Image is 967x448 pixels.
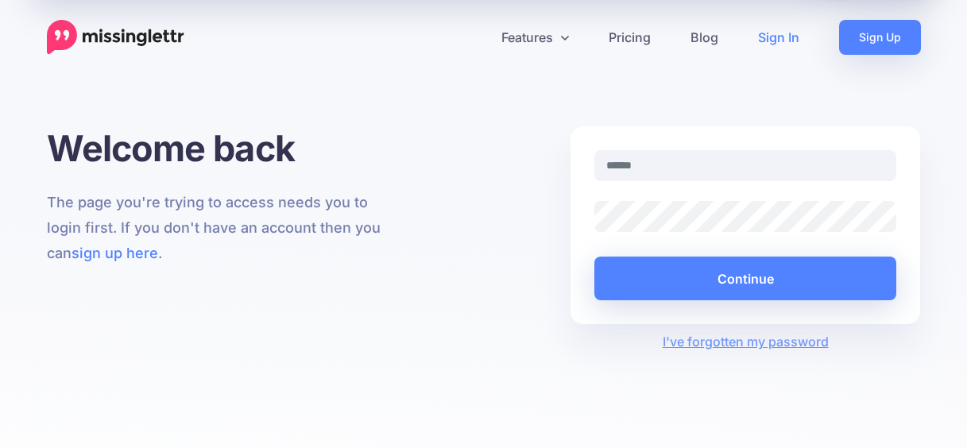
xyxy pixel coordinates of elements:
[589,20,671,55] a: Pricing
[663,334,829,350] a: I've forgotten my password
[738,20,819,55] a: Sign In
[839,20,921,55] a: Sign Up
[72,245,158,261] a: sign up here
[594,257,897,300] button: Continue
[47,190,397,266] p: The page you're trying to access needs you to login first. If you don't have an account then you ...
[482,20,589,55] a: Features
[671,20,738,55] a: Blog
[47,126,397,170] h1: Welcome back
